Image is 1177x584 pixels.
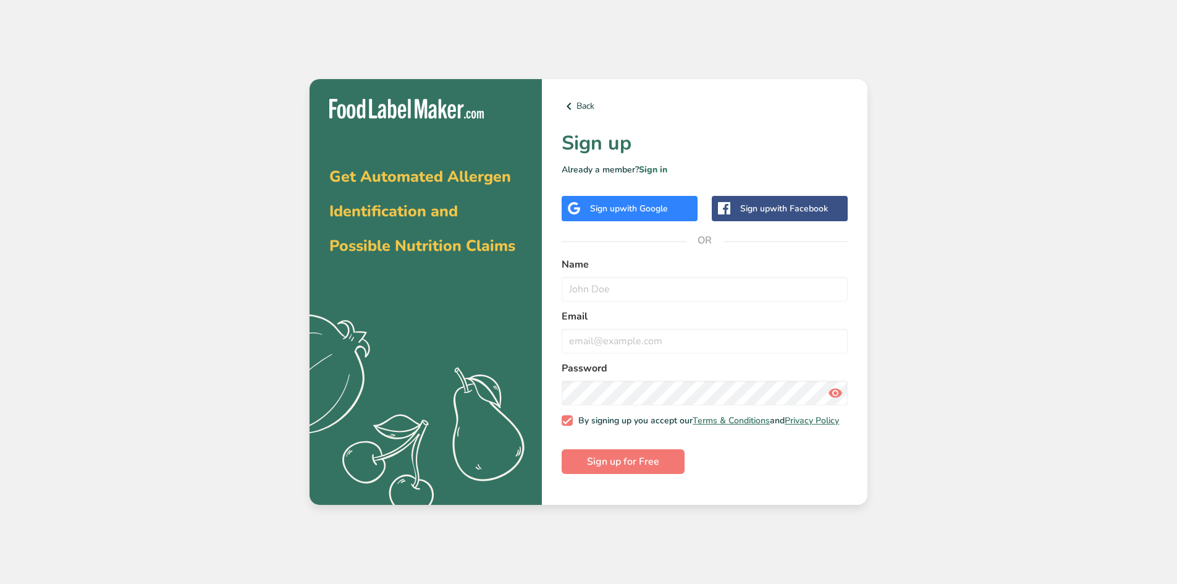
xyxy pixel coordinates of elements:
[562,163,848,176] p: Already a member?
[620,203,668,214] span: with Google
[686,222,723,259] span: OR
[562,449,685,474] button: Sign up for Free
[562,329,848,353] input: email@example.com
[329,99,484,119] img: Food Label Maker
[740,202,828,215] div: Sign up
[573,415,840,426] span: By signing up you accept our and
[770,203,828,214] span: with Facebook
[562,361,848,376] label: Password
[785,415,839,426] a: Privacy Policy
[693,415,770,426] a: Terms & Conditions
[590,202,668,215] div: Sign up
[562,277,848,302] input: John Doe
[562,129,848,158] h1: Sign up
[562,257,848,272] label: Name
[587,454,659,469] span: Sign up for Free
[562,309,848,324] label: Email
[639,164,667,176] a: Sign in
[329,166,515,256] span: Get Automated Allergen Identification and Possible Nutrition Claims
[562,99,848,114] a: Back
